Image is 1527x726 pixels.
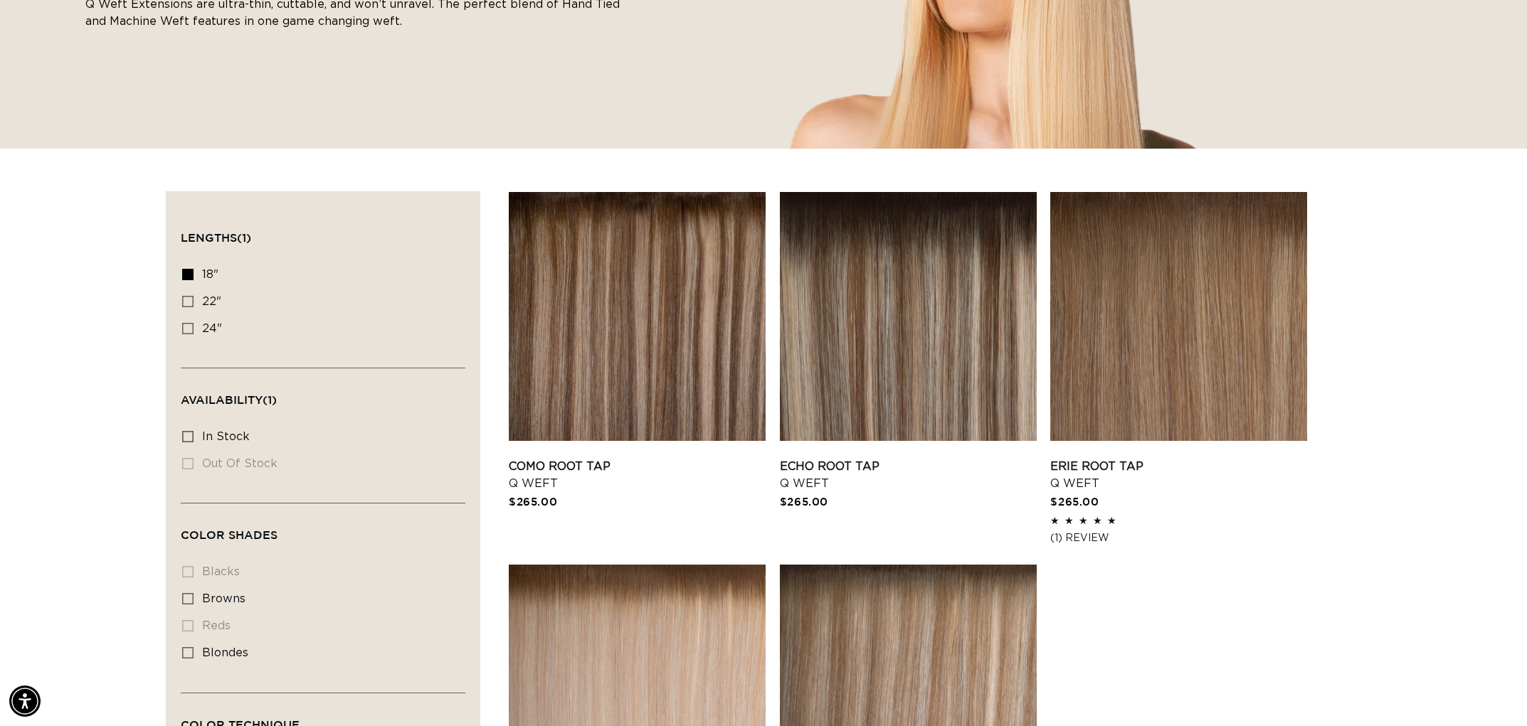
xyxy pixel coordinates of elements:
a: Como Root Tap Q Weft [509,458,766,492]
span: (1) [263,393,277,406]
a: Echo Root Tap Q Weft [780,458,1037,492]
span: In stock [202,431,250,442]
div: Accessibility Menu [9,685,41,717]
span: 18" [202,269,218,280]
span: Color Shades [181,528,278,541]
span: 22" [202,296,221,307]
span: Lengths [181,231,251,244]
span: blondes [202,647,248,658]
span: browns [202,593,245,604]
summary: Lengths (1 selected) [181,206,465,257]
span: (1) [237,231,251,244]
a: Erie Root Tap Q Weft [1050,458,1307,492]
span: 24" [202,323,222,334]
summary: Color Shades (0 selected) [181,503,465,555]
span: Availability [181,393,277,406]
summary: Availability (1 selected) [181,368,465,420]
iframe: Chat Widget [1456,658,1527,726]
